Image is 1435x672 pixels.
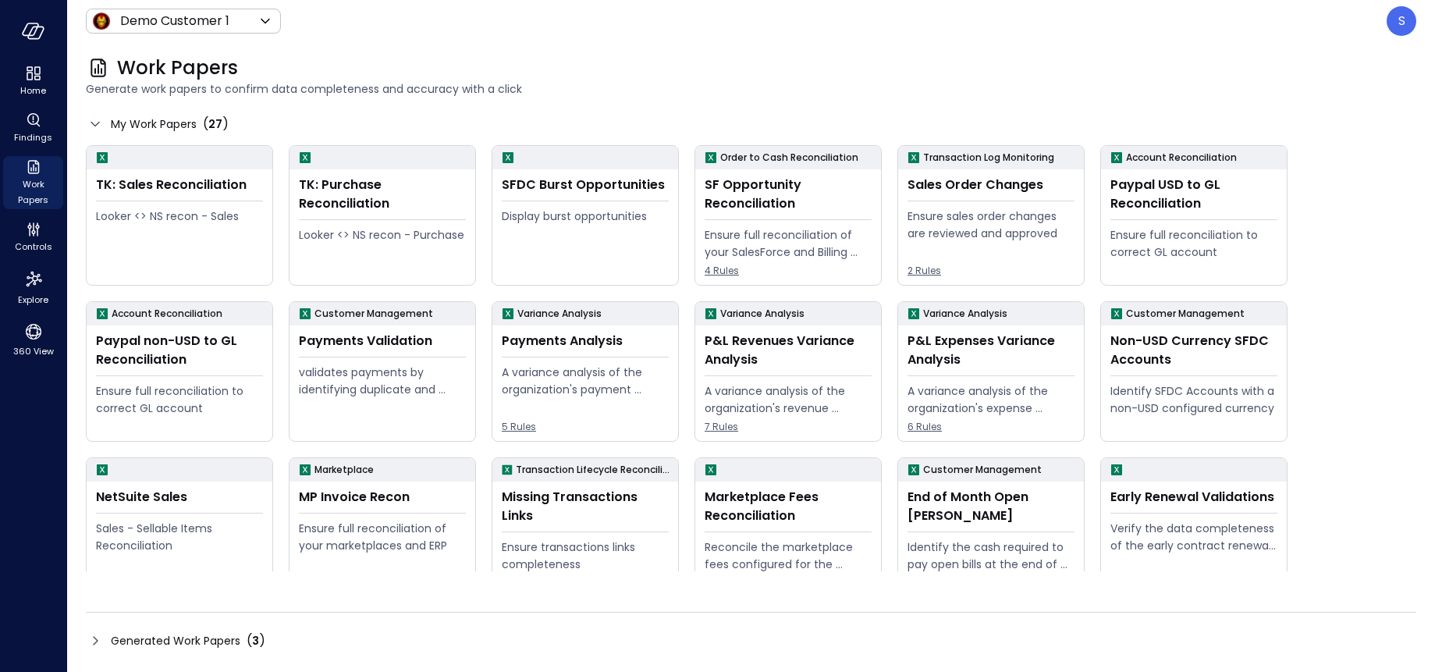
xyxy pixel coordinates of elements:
span: Work Papers [117,55,238,80]
div: Work Papers [3,156,63,209]
span: Controls [15,239,52,254]
span: Findings [14,130,52,145]
div: validates payments by identifying duplicate and erroneous entries. [299,364,466,398]
span: 6 Rules [908,419,1074,435]
span: 2 Rules [908,263,1074,279]
div: Missing Transactions Links [502,488,669,525]
span: 7 Rules [705,419,872,435]
div: End of Month Open [PERSON_NAME] [908,488,1074,525]
div: Ensure full reconciliation of your SalesForce and Billing system [705,226,872,261]
div: Ensure full reconciliation of your marketplaces and ERP [299,520,466,554]
div: Verify the data completeness of the early contract renewal process [1110,520,1277,554]
span: Home [20,83,46,98]
div: Ensure full reconciliation to correct GL account [96,382,263,417]
div: MP Invoice Recon [299,488,466,507]
span: 360 View [13,343,54,359]
div: Early Renewal Validations [1110,488,1277,507]
div: Ensure sales order changes are reviewed and approved [908,208,1074,242]
div: Sales - Sellable Items Reconciliation [96,520,263,554]
div: Controls [3,219,63,256]
div: Sales Order Changes [908,176,1074,194]
div: ( ) [203,115,229,133]
p: Variance Analysis [517,306,602,322]
div: ( ) [247,631,265,650]
div: Home [3,62,63,100]
span: My Work Papers [111,116,197,133]
p: Transaction Lifecycle Reconciliation [516,462,672,478]
p: Customer Management [314,306,433,322]
span: 27 [208,116,222,132]
div: 360 View [3,318,63,361]
div: Paypal non-USD to GL Reconciliation [96,332,263,369]
span: Explore [18,292,48,308]
div: Display burst opportunities [502,208,669,225]
div: SF Opportunity Reconciliation [705,176,872,213]
span: 4 Rules [705,263,872,279]
p: Account Reconciliation [1126,150,1237,165]
p: Account Reconciliation [112,306,222,322]
p: Customer Management [923,462,1042,478]
div: Steve Sovik [1387,6,1416,36]
img: Icon [92,12,111,30]
div: A variance analysis of the organization's expense accounts [908,382,1074,417]
div: Ensure transactions links completeness [502,539,669,573]
div: Payments Analysis [502,332,669,350]
p: Variance Analysis [923,306,1007,322]
div: Ensure full reconciliation to correct GL account [1110,226,1277,261]
div: P&L Expenses Variance Analysis [908,332,1074,369]
div: Identify SFDC Accounts with a non-USD configured currency [1110,382,1277,417]
span: 5 Rules [502,419,669,435]
div: TK: Sales Reconciliation [96,176,263,194]
div: SFDC Burst Opportunities [502,176,669,194]
div: Reconcile the marketplace fees configured for the Opportunity to the actual fees being paid [705,539,872,573]
p: Transaction Log Monitoring [923,150,1054,165]
div: Explore [3,265,63,309]
div: Paypal USD to GL Reconciliation [1110,176,1277,213]
div: TK: Purchase Reconciliation [299,176,466,213]
div: Payments Validation [299,332,466,350]
div: A variance analysis of the organization's revenue accounts [705,382,872,417]
p: Demo Customer 1 [120,12,229,30]
div: A variance analysis of the organization's payment transactions [502,364,669,398]
div: Non-USD Currency SFDC Accounts [1110,332,1277,369]
div: Looker <> NS recon - Sales [96,208,263,225]
div: Identify the cash required to pay open bills at the end of the month [908,539,1074,573]
div: Looker <> NS recon - Purchase [299,226,466,244]
p: S [1398,12,1405,30]
p: Variance Analysis [720,306,805,322]
p: Order to Cash Reconciliation [720,150,858,165]
p: Marketplace [314,462,374,478]
span: Work Papers [9,176,57,208]
span: Generated Work Papers [111,632,240,649]
div: Marketplace Fees Reconciliation [705,488,872,525]
div: Findings [3,109,63,147]
span: 3 [252,633,259,649]
span: Generate work papers to confirm data completeness and accuracy with a click [86,80,1416,98]
p: Customer Management [1126,306,1245,322]
div: P&L Revenues Variance Analysis [705,332,872,369]
div: NetSuite Sales [96,488,263,507]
